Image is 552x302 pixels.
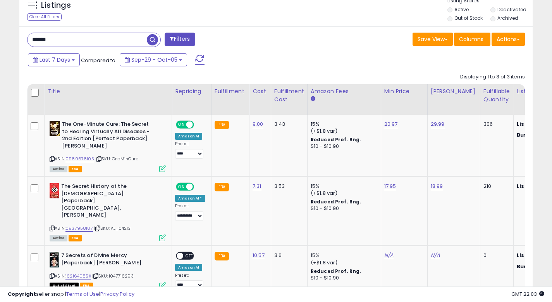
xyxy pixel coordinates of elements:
[8,291,134,298] div: seller snap | |
[50,183,59,198] img: 41XrZ+3l4iL._SL40_.jpg
[483,121,507,128] div: 306
[183,253,196,259] span: OFF
[454,33,490,46] button: Columns
[492,33,525,46] button: Actions
[95,156,138,162] span: | SKU: OneMinCure
[50,121,166,171] div: ASIN:
[50,166,67,172] span: All listings currently available for purchase on Amazon
[175,87,208,95] div: Repricing
[66,290,99,298] a: Terms of Use
[311,259,375,266] div: (+$1.8 var)
[215,87,246,95] div: Fulfillment
[62,121,156,151] b: The One-Minute Cure: The Secret to Healing Virtually All Diseases - 2nd Edition [Perfect Paperbac...
[61,252,155,268] b: 7 Secrets of Divine Mercy [Paperback] [PERSON_NAME]
[483,252,507,259] div: 0
[384,252,394,259] a: N/A
[50,183,166,240] div: ASIN:
[517,182,552,190] b: Listed Price:
[215,183,229,191] small: FBA
[253,182,261,190] a: 7.31
[311,183,375,190] div: 15%
[175,141,205,159] div: Preset:
[384,182,396,190] a: 17.95
[94,225,131,231] span: | SKU: AL_04213
[253,87,268,95] div: Cost
[8,290,36,298] strong: Copyright
[175,133,202,140] div: Amazon AI
[311,128,375,135] div: (+$1.8 var)
[431,182,443,190] a: 18.99
[131,56,177,64] span: Sep-29 - Oct-05
[511,290,544,298] span: 2025-10-13 22:03 GMT
[274,183,301,190] div: 3.53
[100,290,134,298] a: Privacy Policy
[311,268,361,274] b: Reduced Prof. Rng.
[81,57,117,64] span: Compared to:
[384,87,424,95] div: Min Price
[311,252,375,259] div: 15%
[311,190,375,197] div: (+$1.8 var)
[65,225,93,232] a: 0937958107
[215,121,229,129] small: FBA
[61,183,155,221] b: The Secret History of the [DEMOGRAPHIC_DATA] [Paperback] [GEOGRAPHIC_DATA], [PERSON_NAME]
[69,235,82,241] span: FBA
[50,235,67,241] span: All listings currently available for purchase on Amazon
[311,87,378,95] div: Amazon Fees
[215,252,229,260] small: FBA
[311,95,315,102] small: Amazon Fees.
[311,275,375,281] div: $10 - $10.90
[193,121,205,128] span: OFF
[175,203,205,221] div: Preset:
[311,121,375,128] div: 15%
[431,120,445,128] a: 29.99
[274,121,301,128] div: 3.43
[483,183,507,190] div: 210
[50,252,59,267] img: 51kh1CUHtrL._SL40_.jpg
[177,121,186,128] span: ON
[177,184,186,190] span: ON
[454,6,469,13] label: Active
[413,33,453,46] button: Save View
[193,184,205,190] span: OFF
[431,87,477,95] div: [PERSON_NAME]
[65,156,94,162] a: 0989678105
[253,252,265,259] a: 10.57
[459,35,483,43] span: Columns
[80,283,93,289] span: FBA
[431,252,440,259] a: N/A
[175,195,205,202] div: Amazon AI *
[274,252,301,259] div: 3.6
[50,283,79,289] span: All listings that are currently out of stock and unavailable for purchase on Amazon
[40,56,70,64] span: Last 7 Days
[517,120,552,128] b: Listed Price:
[175,264,202,271] div: Amazon AI
[48,87,169,95] div: Title
[311,205,375,212] div: $10 - $10.90
[454,15,483,21] label: Out of Stock
[120,53,187,66] button: Sep-29 - Oct-05
[384,120,398,128] a: 20.97
[497,15,518,21] label: Archived
[483,87,510,104] div: Fulfillable Quantity
[65,273,91,279] a: 162164085X
[311,143,375,150] div: $10 - $10.90
[311,136,361,143] b: Reduced Prof. Rng.
[517,252,552,259] b: Listed Price:
[165,33,195,46] button: Filters
[27,13,62,21] div: Clear All Filters
[175,273,205,290] div: Preset:
[274,87,304,104] div: Fulfillment Cost
[311,198,361,205] b: Reduced Prof. Rng.
[28,53,80,66] button: Last 7 Days
[50,252,166,288] div: ASIN:
[460,73,525,81] div: Displaying 1 to 3 of 3 items
[69,166,82,172] span: FBA
[497,6,526,13] label: Deactivated
[50,121,60,136] img: 51AfSUrrgjL._SL40_.jpg
[253,120,263,128] a: 9.00
[92,273,134,279] span: | SKU: 1047716293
